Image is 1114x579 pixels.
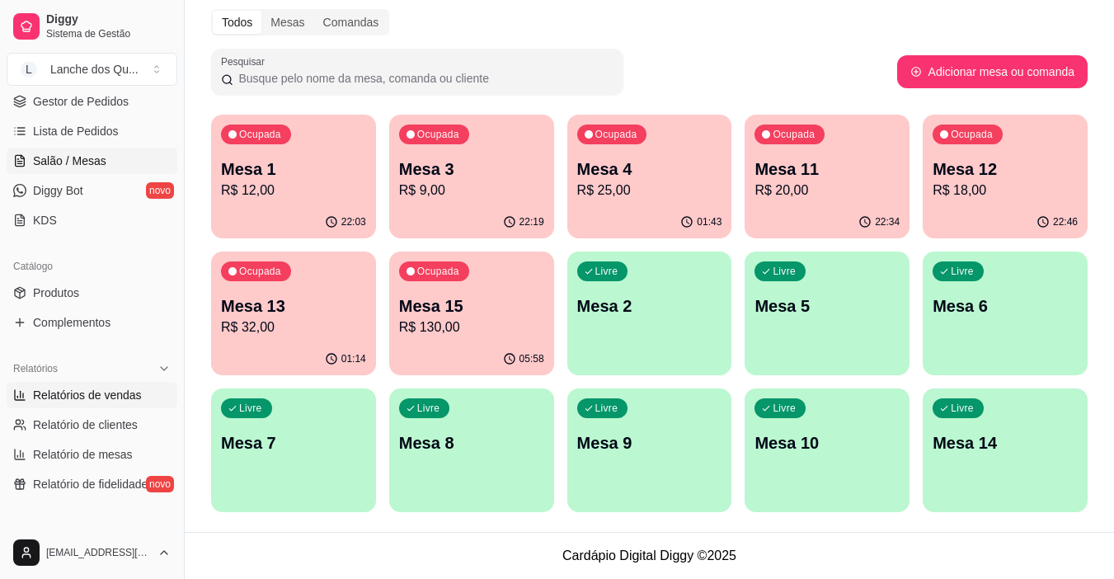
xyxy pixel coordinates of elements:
[211,252,376,375] button: OcupadaMesa 13R$ 32,0001:14
[754,431,900,454] p: Mesa 10
[33,212,57,228] span: KDS
[399,294,544,318] p: Mesa 15
[221,318,366,337] p: R$ 32,00
[745,252,910,375] button: LivreMesa 5
[33,153,106,169] span: Salão / Mesas
[7,53,177,86] button: Select a team
[221,431,366,454] p: Mesa 7
[261,11,313,34] div: Mesas
[897,55,1088,88] button: Adicionar mesa ou comanda
[923,388,1088,512] button: LivreMesa 14
[595,402,618,415] p: Livre
[239,265,281,278] p: Ocupada
[46,12,171,27] span: Diggy
[33,182,83,199] span: Diggy Bot
[33,417,138,433] span: Relatório de clientes
[7,471,177,497] a: Relatório de fidelidadenovo
[1053,215,1078,228] p: 22:46
[577,158,722,181] p: Mesa 4
[389,115,554,238] button: OcupadaMesa 3R$ 9,0022:19
[951,265,974,278] p: Livre
[417,402,440,415] p: Livre
[13,362,58,375] span: Relatórios
[33,446,133,463] span: Relatório de mesas
[7,517,177,544] div: Gerenciar
[185,532,1114,579] footer: Cardápio Digital Diggy © 2025
[577,294,722,318] p: Mesa 2
[46,27,171,40] span: Sistema de Gestão
[341,352,366,365] p: 01:14
[923,252,1088,375] button: LivreMesa 6
[211,388,376,512] button: LivreMesa 7
[577,181,722,200] p: R$ 25,00
[7,88,177,115] a: Gestor de Pedidos
[7,253,177,280] div: Catálogo
[239,402,262,415] p: Livre
[33,285,79,301] span: Produtos
[745,388,910,512] button: LivreMesa 10
[399,158,544,181] p: Mesa 3
[46,546,151,559] span: [EMAIL_ADDRESS][DOMAIN_NAME]
[213,11,261,34] div: Todos
[221,294,366,318] p: Mesa 13
[7,148,177,174] a: Salão / Mesas
[7,118,177,144] a: Lista de Pedidos
[50,61,139,78] div: Lanche dos Qu ...
[33,387,142,403] span: Relatórios de vendas
[923,115,1088,238] button: OcupadaMesa 12R$ 18,0022:46
[595,265,618,278] p: Livre
[7,441,177,468] a: Relatório de mesas
[697,215,722,228] p: 01:43
[221,158,366,181] p: Mesa 1
[314,11,388,34] div: Comandas
[33,93,129,110] span: Gestor de Pedidos
[399,181,544,200] p: R$ 9,00
[7,280,177,306] a: Produtos
[567,252,732,375] button: LivreMesa 2
[519,215,544,228] p: 22:19
[399,318,544,337] p: R$ 130,00
[567,115,732,238] button: OcupadaMesa 4R$ 25,0001:43
[399,431,544,454] p: Mesa 8
[754,158,900,181] p: Mesa 11
[933,431,1078,454] p: Mesa 14
[7,412,177,438] a: Relatório de clientes
[389,252,554,375] button: OcupadaMesa 15R$ 130,0005:58
[341,215,366,228] p: 22:03
[754,294,900,318] p: Mesa 5
[33,314,110,331] span: Complementos
[933,181,1078,200] p: R$ 18,00
[7,382,177,408] a: Relatórios de vendas
[7,7,177,46] a: DiggySistema de Gestão
[417,128,459,141] p: Ocupada
[773,265,796,278] p: Livre
[951,128,993,141] p: Ocupada
[389,388,554,512] button: LivreMesa 8
[221,54,270,68] label: Pesquisar
[239,128,281,141] p: Ocupada
[519,352,544,365] p: 05:58
[773,128,815,141] p: Ocupada
[773,402,796,415] p: Livre
[7,177,177,204] a: Diggy Botnovo
[21,61,37,78] span: L
[33,476,148,492] span: Relatório de fidelidade
[211,115,376,238] button: OcupadaMesa 1R$ 12,0022:03
[7,309,177,336] a: Complementos
[577,431,722,454] p: Mesa 9
[7,207,177,233] a: KDS
[933,294,1078,318] p: Mesa 6
[875,215,900,228] p: 22:34
[951,402,974,415] p: Livre
[7,533,177,572] button: [EMAIL_ADDRESS][DOMAIN_NAME]
[233,70,613,87] input: Pesquisar
[595,128,637,141] p: Ocupada
[933,158,1078,181] p: Mesa 12
[754,181,900,200] p: R$ 20,00
[33,123,119,139] span: Lista de Pedidos
[417,265,459,278] p: Ocupada
[745,115,910,238] button: OcupadaMesa 11R$ 20,0022:34
[221,181,366,200] p: R$ 12,00
[567,388,732,512] button: LivreMesa 9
